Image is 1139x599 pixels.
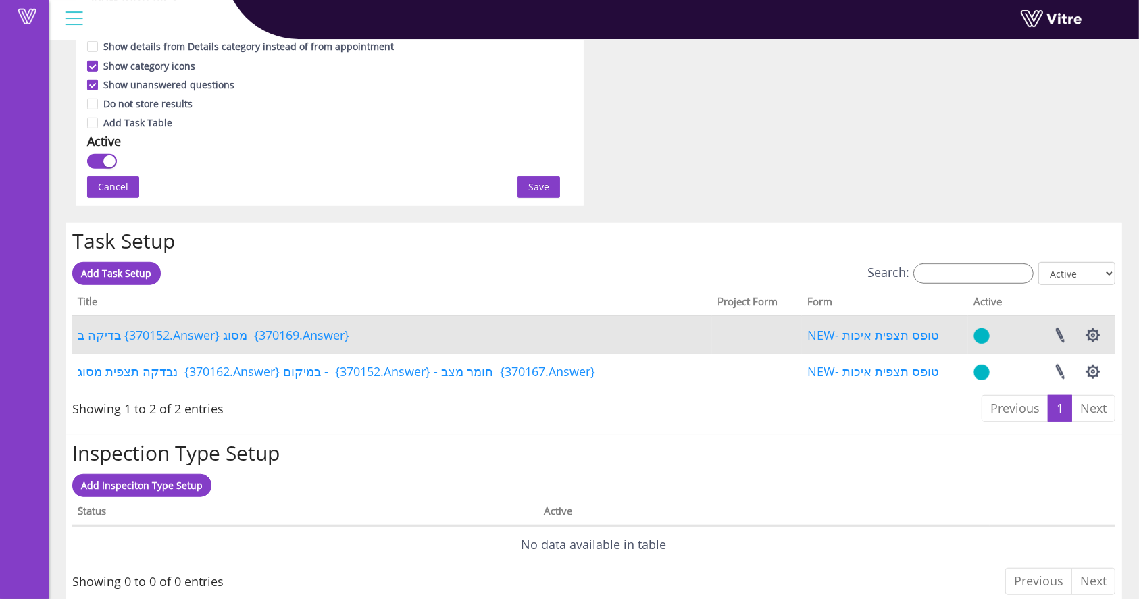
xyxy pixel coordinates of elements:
span: Add Task Table [98,116,178,129]
span: Add Inspeciton Type Setup [81,479,203,492]
div: Active [87,132,121,151]
span: Show unanswered questions [98,78,240,91]
a: 1 [1048,395,1072,422]
a: Add Inspeciton Type Setup [72,474,211,497]
th: Project Form [712,291,802,317]
a: Add Task Setup [72,262,161,285]
label: Search: [867,263,1034,284]
th: Active [538,500,990,526]
h2: Task Setup [72,230,1115,252]
div: Showing 0 to 0 of 0 entries [72,567,224,591]
div: Showing 1 to 2 of 2 entries [72,394,224,418]
a: NEW- טופס תצפית איכות [807,363,939,380]
span: Save [528,180,549,194]
span: Show category icons [98,59,201,72]
img: yes [973,364,990,381]
input: Search: [913,263,1034,284]
a: בדיקה ב {370152.Answer} מסוג {370169.Answer} [78,327,349,343]
button: Save [517,176,560,198]
th: Form [802,291,969,317]
th: Status [72,500,538,526]
span: Show details from Details category instead of from appointment [98,40,399,53]
a: נבדקה תצפית מסוג {370162.Answer} במיקום - {370152.Answer} - חומר מצב {370167.Answer} [78,363,595,380]
span: Do not store results [98,97,198,110]
span: Cancel [98,180,128,194]
span: Add Task Setup [82,267,152,280]
th: Active [968,291,1017,317]
button: Cancel [87,176,139,198]
h2: Inspection Type Setup [72,442,1115,464]
td: No data available in table [72,526,1115,563]
img: yes [973,328,990,344]
th: Title [72,291,712,317]
a: NEW- טופס תצפית איכות [807,327,939,343]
